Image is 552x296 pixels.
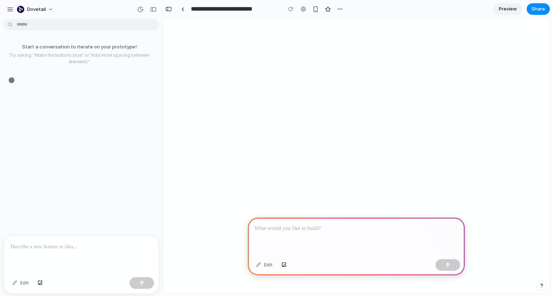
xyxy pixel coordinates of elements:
span: Share [531,5,545,13]
button: Share [527,3,550,15]
p: Try asking: "Make the buttons blue" or "Add more spacing between elements" [3,52,156,65]
button: dovetail [14,4,57,15]
a: Preview [493,3,522,15]
p: Start a conversation to iterate on your prototype! [3,43,156,51]
span: dovetail [27,6,46,13]
span: Preview [499,5,517,13]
